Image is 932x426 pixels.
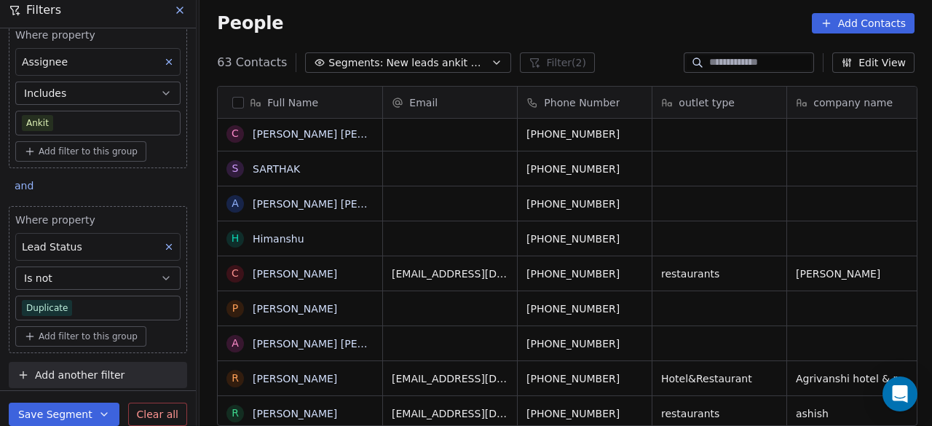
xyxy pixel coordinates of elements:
[526,232,643,246] span: [PHONE_NUMBER]
[232,161,239,176] div: S
[232,266,239,281] div: C
[253,303,337,315] a: [PERSON_NAME]
[253,373,337,384] a: [PERSON_NAME]
[328,55,383,71] span: Segments:
[217,12,283,34] span: People
[218,87,382,118] div: Full Name
[392,406,508,421] span: [EMAIL_ADDRESS][DOMAIN_NAME]
[812,13,915,33] button: Add Contacts
[518,87,652,118] div: Phone Number
[232,371,239,386] div: R
[232,301,238,316] div: P
[526,371,643,386] span: [PHONE_NUMBER]
[526,301,643,316] span: [PHONE_NUMBER]
[661,267,778,281] span: restaurants
[661,371,778,386] span: Hotel&Restaurant
[392,371,508,386] span: [EMAIL_ADDRESS][DOMAIN_NAME]
[232,406,239,421] div: R
[796,406,912,421] span: ashish
[253,408,337,419] a: [PERSON_NAME]
[787,87,921,118] div: company name
[796,371,912,386] span: Agrivanshi hotel & restaurant
[520,52,595,73] button: Filter(2)
[386,55,488,71] span: New leads ankit whats app
[217,54,287,71] span: 63 Contacts
[253,163,300,175] a: SARTHAK
[526,267,643,281] span: [PHONE_NUMBER]
[526,197,643,211] span: [PHONE_NUMBER]
[832,52,915,73] button: Edit View
[652,87,786,118] div: outlet type
[253,198,425,210] a: [PERSON_NAME] [PERSON_NAME]
[544,95,620,110] span: Phone Number
[253,338,425,350] a: [PERSON_NAME] [PERSON_NAME]
[232,196,240,211] div: A
[253,128,425,140] a: [PERSON_NAME] [PERSON_NAME]
[882,376,917,411] div: Open Intercom Messenger
[526,406,643,421] span: [PHONE_NUMBER]
[813,95,893,110] span: company name
[679,95,735,110] span: outlet type
[526,162,643,176] span: [PHONE_NUMBER]
[796,267,912,281] span: [PERSON_NAME]
[253,233,304,245] a: Himanshu
[409,95,438,110] span: Email
[383,87,517,118] div: Email
[267,95,318,110] span: Full Name
[232,231,240,246] div: H
[392,267,508,281] span: [EMAIL_ADDRESS][DOMAIN_NAME]
[232,126,239,141] div: C
[253,268,337,280] a: [PERSON_NAME]
[661,406,778,421] span: restaurants
[526,336,643,351] span: [PHONE_NUMBER]
[526,127,643,141] span: [PHONE_NUMBER]
[232,336,240,351] div: A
